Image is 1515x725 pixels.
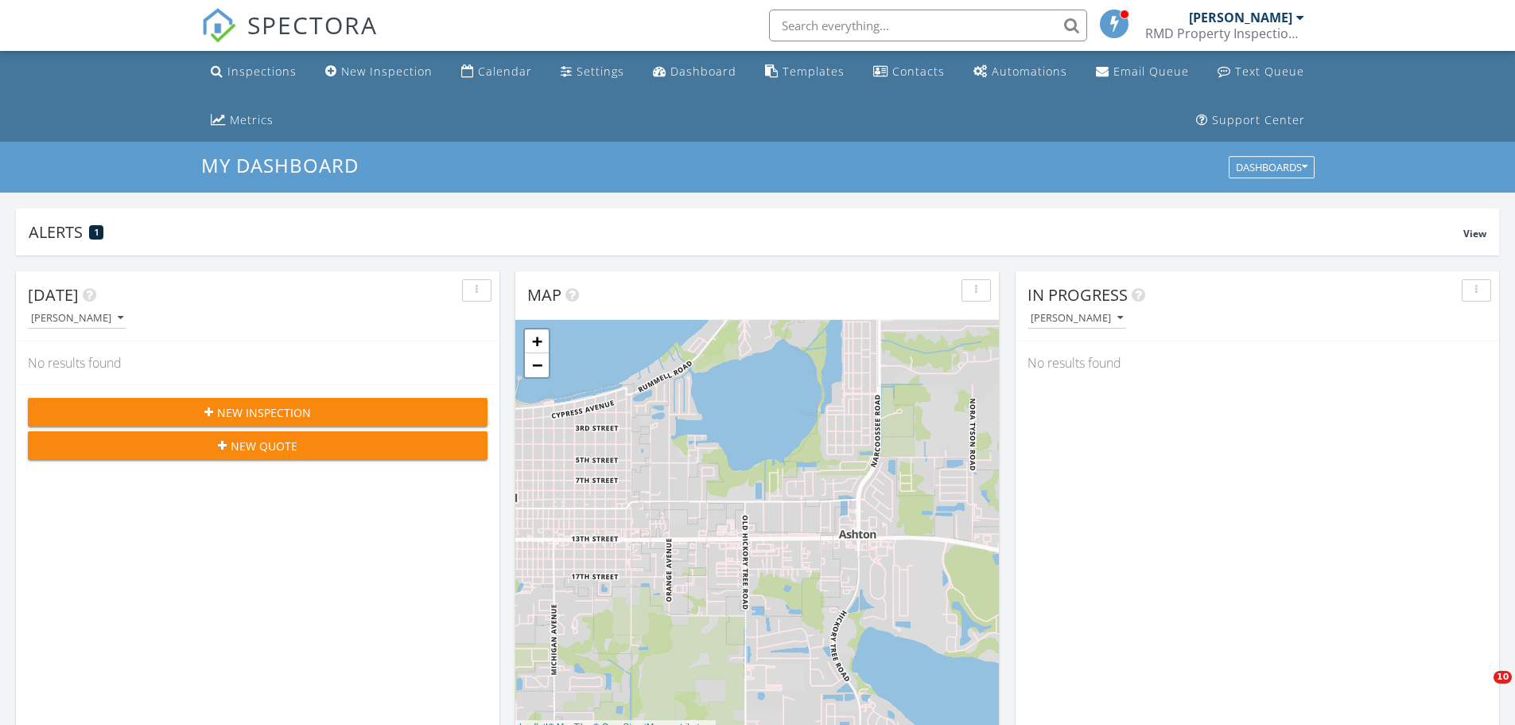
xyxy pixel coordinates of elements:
button: New Quote [28,431,488,460]
div: Calendar [478,64,532,79]
div: Text Queue [1235,64,1304,79]
span: New Inspection [217,404,311,421]
span: View [1463,227,1486,240]
a: Email Queue [1090,57,1195,87]
div: No results found [16,341,499,384]
button: [PERSON_NAME] [28,308,126,329]
a: New Inspection [319,57,439,87]
div: RMD Property Inspections, LLC [1145,25,1304,41]
span: 1 [95,227,99,238]
div: Support Center [1212,112,1305,127]
div: New Inspection [341,64,433,79]
span: 10 [1494,671,1512,684]
input: Search everything... [769,10,1087,41]
a: Metrics [204,106,280,135]
span: SPECTORA [247,8,378,41]
a: Text Queue [1211,57,1311,87]
span: In Progress [1027,284,1128,306]
div: Dashboard [670,64,736,79]
div: No results found [1016,341,1499,384]
img: The Best Home Inspection Software - Spectora [201,8,236,43]
span: Map [527,284,561,306]
div: Settings [577,64,624,79]
button: New Inspection [28,398,488,427]
div: Dashboards [1236,162,1307,173]
a: Settings [554,57,631,87]
div: Inspections [227,64,297,79]
a: Inspections [204,57,303,87]
div: Metrics [230,112,274,127]
div: [PERSON_NAME] [1031,313,1123,324]
button: Dashboards [1229,157,1315,179]
span: My Dashboard [201,152,359,178]
a: Zoom in [525,329,549,353]
a: Contacts [867,57,951,87]
a: Dashboard [647,57,743,87]
div: Email Queue [1113,64,1189,79]
a: Templates [759,57,851,87]
a: SPECTORA [201,21,378,55]
div: Templates [783,64,845,79]
div: [PERSON_NAME] [1189,10,1292,25]
div: Automations [992,64,1067,79]
a: Support Center [1190,106,1311,135]
div: [PERSON_NAME] [31,313,123,324]
div: Contacts [892,64,945,79]
a: Automations (Basic) [967,57,1074,87]
button: [PERSON_NAME] [1027,308,1126,329]
span: [DATE] [28,284,79,306]
span: New Quote [231,438,297,454]
a: Zoom out [525,353,549,377]
iframe: Intercom live chat [1461,671,1499,709]
div: Alerts [29,221,1463,243]
a: Calendar [455,57,538,87]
